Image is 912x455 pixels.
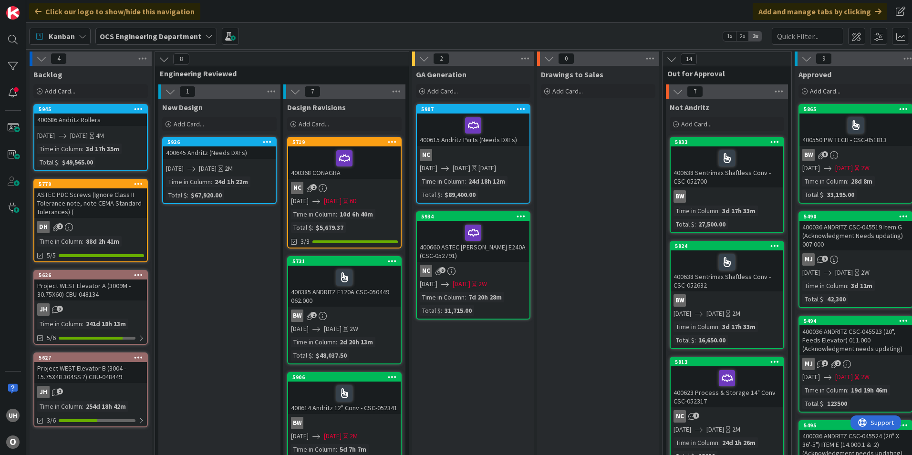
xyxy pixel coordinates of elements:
div: 33,195.00 [825,189,857,200]
span: 3/3 [301,237,310,247]
div: 5926400645 Andritz (Needs DXFs) [163,138,276,159]
div: 5906 [288,373,401,382]
div: Time in Column [420,176,465,186]
span: [DATE] [706,424,724,434]
span: : [718,206,720,216]
span: : [718,437,720,448]
span: : [847,176,849,186]
div: 5924 [675,243,783,249]
div: 24d 18h 12m [466,176,508,186]
div: 5913 [675,359,783,365]
span: : [694,335,696,345]
div: 400368 CONAGRA [288,146,401,179]
div: 2W [861,268,870,278]
div: Time in Column [674,437,718,448]
span: 1x [723,31,736,41]
span: : [82,144,83,154]
span: 1 [179,86,196,97]
div: NC [417,149,529,161]
span: 2 [311,312,317,318]
span: : [336,444,337,455]
span: : [694,219,696,229]
span: Engineering Reviewed [160,69,397,78]
div: 400614 Andritz 12" Conv - CSC-052341 [288,382,401,414]
span: 9 [816,53,832,64]
div: 5779 [39,181,147,187]
span: Kanban [49,31,75,42]
span: 2 [311,184,317,190]
div: 2W [861,372,870,382]
div: MJ [802,358,815,370]
div: Time in Column [802,280,847,291]
div: 5907400615 Andritz Parts (Needs DXFs) [417,105,529,146]
span: Add Card... [299,120,329,128]
div: 5490 [799,212,912,221]
div: Time in Column [37,319,82,329]
div: MJ [802,253,815,266]
div: 400623 Process & Storage 14" Conv CSC-052317 [671,366,783,407]
div: BW [671,190,783,203]
img: Visit kanbanzone.com [6,6,20,20]
span: : [441,305,442,316]
div: 88d 2h 41m [83,236,122,247]
span: 4 [51,53,67,64]
div: 3d 17h 33m [720,206,758,216]
div: 5934400660 ASTEC [PERSON_NAME] E240A (CSC-052791) [417,212,529,262]
div: Project WEST Elevator B (3004 - 15.75X48 304SS ?) CBU-048449 [34,362,147,383]
div: NC [674,410,686,423]
div: NC [420,149,432,161]
input: Quick Filter... [772,28,843,45]
div: 5907 [417,105,529,114]
div: Total $ [802,189,823,200]
span: [DATE] [835,268,853,278]
div: 5494 [804,318,912,324]
span: Backlog [33,70,62,79]
div: Total $ [420,189,441,200]
div: Total $ [166,190,187,200]
span: Drawings to Sales [541,70,603,79]
span: : [465,176,466,186]
div: 5926 [167,139,276,145]
div: 400036 ANDRITZ CSC-045519 Item G (Acknowledgment Needs updating) 007.000 [799,221,912,250]
div: 5913400623 Process & Storage 14" Conv CSC-052317 [671,358,783,407]
div: 24d 1h 26m [720,437,758,448]
div: $48,037.50 [313,350,349,361]
div: 400660 ASTEC [PERSON_NAME] E240A (CSC-052791) [417,221,529,262]
div: 400036 ANDRITZ CSC-045523 (20", Feeds Elevator) 011.000 (Acknowledgment needs updating) [799,325,912,355]
div: 5731400385 ANDRITZ E120A CSC-050449 062.000 [288,257,401,307]
div: 2W [478,279,487,289]
div: 3d 11m [849,280,875,291]
div: 5865 [804,106,912,113]
div: 10d 6h 40m [337,209,375,219]
div: 3d 17h 35m [83,144,122,154]
span: [DATE] [706,309,724,319]
div: Total $ [802,398,823,409]
span: [DATE] [420,163,437,173]
span: [DATE] [291,324,309,334]
b: OCS Engineering Department [100,31,201,41]
div: 5d 7h 7m [337,444,369,455]
span: : [823,189,825,200]
div: [DATE] [478,163,496,173]
div: Total $ [291,222,312,233]
span: : [82,319,83,329]
div: ASTEC PDC Screws (Ignore Class II Tolerance note, note CEMA Standard tolerances) ( [34,188,147,218]
div: Time in Column [420,292,465,302]
div: 400385 ANDRITZ E120A CSC-050449 062.000 [288,266,401,307]
span: : [823,294,825,304]
div: 16,650.00 [696,335,728,345]
div: 2d 20h 13m [337,337,375,347]
span: 6 [439,267,446,273]
span: 3/6 [47,415,56,425]
span: : [847,280,849,291]
div: Time in Column [291,337,336,347]
span: 7 [304,86,321,97]
span: Not Andritz [670,103,709,112]
span: [DATE] [835,163,853,173]
div: 5865400550 PW TECH - CSC-051813 [799,105,912,146]
div: 5626 [34,271,147,279]
div: Time in Column [166,176,211,187]
span: [DATE] [199,164,217,174]
span: [DATE] [70,131,88,141]
div: 2M [732,309,740,319]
